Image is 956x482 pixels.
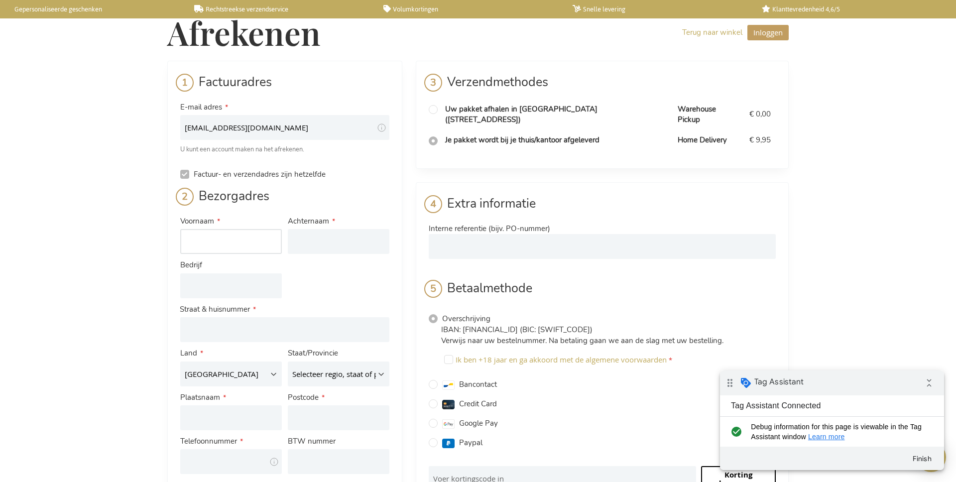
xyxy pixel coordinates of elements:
a: Rechtstreekse verzendservice [194,5,367,13]
span: Bedrijf [180,260,202,270]
div: Factuuradres [180,74,389,99]
a: Snelle levering [573,5,746,13]
span: € 9,95 [749,135,771,145]
a: Gepersonaliseerde geschenken [5,5,178,13]
span: Postcode [288,392,319,402]
button: Inloggen [747,25,789,40]
img: creditcard.svg [442,400,455,409]
span: Overschrijving [442,314,490,324]
span: Tag Assistant [34,6,84,16]
span: Uw pakket afhalen in [GEOGRAPHIC_DATA] ([STREET_ADDRESS]) [445,104,597,124]
span: Debug information for this page is viewable in the Tag Assistant window [31,51,208,71]
td: Home Delivery [673,130,744,150]
div: Extra informatie [429,195,776,221]
span: Google Pay [459,418,498,428]
span: Factuur- en verzendadres zijn hetzelfde [194,169,326,179]
span: Achternaam [288,216,329,226]
span: Bancontact [459,379,497,389]
span: Ik ben +18 jaar en ga akkoord met de algemene voorwaarden [456,355,667,364]
a: Volumkortingen [383,5,557,13]
span: U kunt een account maken na het afrekenen. [180,145,304,154]
span: E-mail adres [180,102,222,112]
span: BTW nummer [288,436,336,446]
span: Voornaam [180,216,214,226]
span: Interne referentie (bijv. PO-nummer) [429,224,550,234]
a: Terug naar winkel [682,27,742,38]
a: Klanttevredenheid 4,6/5 [762,5,935,13]
img: bancontact.svg [442,380,455,390]
span: Plaatsnaam [180,392,220,402]
span: Afrekenen [167,11,321,54]
i: check_circle [8,51,24,71]
a: Learn more [88,62,125,70]
p: IBAN: [FINANCIAL_ID] (BIC: [SWIFT_CODE]) Verwijs naar uw bestelnummer. Na betaling gaan we aan de... [441,325,776,346]
td: Warehouse Pickup [673,99,744,130]
div: Verzendmethodes [429,74,776,99]
span: Je pakket wordt bij je thuis/kantoor afgeleverd [445,135,599,145]
button: Finish [184,79,220,97]
i: Collapse debug badge [199,2,219,22]
span: € 0,00 [749,109,771,119]
div: Betaalmethode [429,280,776,305]
div: Bezorgadres [180,188,389,213]
span: Credit Card [459,399,497,409]
span: Land [180,348,197,358]
span: Staat/Provincie [288,348,338,358]
span: Inloggen [753,27,783,37]
img: paypal.svg [442,439,455,448]
span: Paypal [459,438,482,448]
img: googlepay.svg [442,419,455,429]
span: Telefoonnummer [180,436,237,446]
